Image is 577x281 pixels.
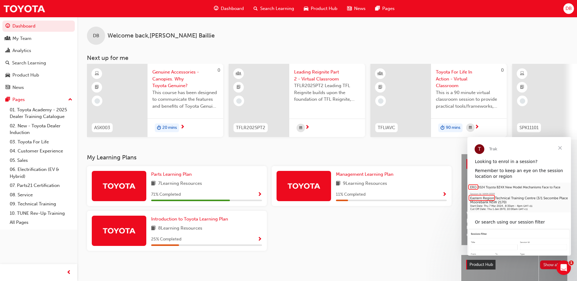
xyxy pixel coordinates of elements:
[3,2,45,15] img: Trak
[102,181,136,191] img: Trak
[2,19,75,94] button: DashboardMy TeamAnalyticsSearch LearningProduct HubNews
[5,36,10,41] span: people-icon
[151,172,192,177] span: Parts Learning Plan
[152,89,218,110] span: This course has been designed to communicate the features and benefits of Toyota Genuine Canopies...
[446,124,460,131] span: 90 mins
[299,124,302,132] span: calendar-icon
[354,5,366,12] span: News
[336,172,393,177] span: Management Learning Plan
[209,2,249,15] a: guage-iconDashboard
[436,89,502,110] span: This is a 90 minute virtual classroom session to provide practical tools/frameworks, behaviours a...
[158,180,202,188] span: 7 Learning Resources
[5,85,10,90] span: news-icon
[7,218,75,227] a: All Pages
[221,5,244,12] span: Dashboard
[151,225,156,232] span: book-icon
[5,60,10,66] span: search-icon
[12,35,32,42] div: My Team
[466,211,562,224] span: Welcome to your new Training Resource Centre
[162,124,177,131] span: 20 mins
[7,137,75,147] a: 03. Toyota For Life
[12,72,39,79] div: Product Hub
[151,191,181,198] span: 71 % Completed
[436,69,502,89] span: Toyota For Life In Action - Virtual Classroom
[563,3,574,14] button: DB
[151,216,228,222] span: Introduction to Toyota Learning Plan
[466,224,562,238] span: Revolutionise the way you access and manage your learning resources.
[87,154,452,161] h3: My Learning Plans
[442,192,447,198] span: Show Progress
[2,33,75,44] a: My Team
[378,124,395,131] span: TFLIAVC
[5,73,10,78] span: car-icon
[249,2,299,15] a: search-iconSearch Learning
[77,54,577,61] h3: Next up for me
[520,70,524,78] span: learningResourceType_ELEARNING-icon
[151,216,230,223] a: Introduction to Toyota Learning Plan
[257,236,262,243] button: Show Progress
[7,121,75,137] a: 02. New - Toyota Dealer Induction
[304,5,308,12] span: car-icon
[180,125,185,130] span: next-icon
[466,260,562,270] a: Product HubShow all
[378,98,383,104] span: learningRecordVerb_NONE-icon
[95,98,100,104] span: learningRecordVerb_NONE-icon
[287,181,320,191] img: Trak
[12,96,25,103] div: Pages
[501,67,504,73] span: 0
[336,171,396,178] a: Management Learning Plan
[237,70,241,78] span: learningResourceType_INSTRUCTOR_LED-icon
[7,190,75,200] a: 08. Service
[257,237,262,242] span: Show Progress
[7,181,75,190] a: 07. Parts21 Certification
[12,60,46,67] div: Search Learning
[467,137,571,256] iframe: Intercom live chat message
[540,260,563,269] button: Show all
[5,24,10,29] span: guage-icon
[382,5,395,12] span: Pages
[151,180,156,188] span: book-icon
[237,83,241,91] span: booktick-icon
[67,269,71,276] span: prev-icon
[12,47,31,54] div: Analytics
[2,45,75,56] a: Analytics
[7,146,75,156] a: 04. Customer Experience
[229,64,365,137] a: TFLR2025PT2Leading Reignite Part 2 - Virtual ClassroomTFLR2025PT2 Leading TFL Reignite builds upo...
[2,21,75,32] a: Dashboard
[260,5,294,12] span: Search Learning
[440,124,445,132] span: duration-icon
[2,57,75,69] a: Search Learning
[5,97,10,103] span: pages-icon
[7,156,75,165] a: 05. Sales
[442,191,447,198] button: Show Progress
[95,83,99,91] span: booktick-icon
[236,124,265,131] span: TFLR2025PT2
[7,165,75,181] a: 06. Electrification (EV & Hybrid)
[565,5,572,12] span: DB
[343,180,387,188] span: 9 Learning Resources
[520,98,525,104] span: learningRecordVerb_NONE-icon
[151,236,181,243] span: 25 % Completed
[217,67,220,73] span: 0
[336,180,340,188] span: book-icon
[469,262,493,267] span: Product Hub
[342,2,370,15] a: news-iconNews
[569,260,574,265] span: 1
[257,192,262,198] span: Show Progress
[93,32,99,39] span: DB
[469,124,472,132] span: calendar-icon
[370,2,400,15] a: pages-iconPages
[520,83,524,91] span: booktick-icon
[378,70,383,78] span: learningResourceType_INSTRUCTOR_LED-icon
[378,83,383,91] span: booktick-icon
[254,5,258,12] span: search-icon
[7,199,75,209] a: 09. Technical Training
[257,191,262,198] button: Show Progress
[519,124,539,131] span: SPK11101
